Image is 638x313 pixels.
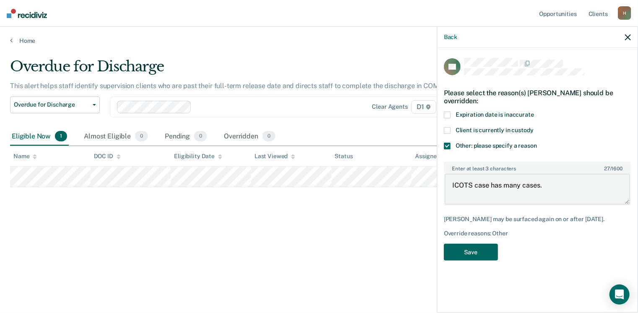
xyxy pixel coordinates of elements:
[604,166,610,172] span: 27
[10,128,69,146] div: Eligible Now
[444,82,631,112] div: Please select the reason(s) [PERSON_NAME] should be overridden:
[163,128,209,146] div: Pending
[372,103,408,110] div: Clear agents
[604,166,622,172] span: / 1600
[415,153,454,160] div: Assigned to
[456,142,537,149] span: Other: please specify a reason
[335,153,353,160] div: Status
[618,6,631,20] div: H
[456,111,534,118] span: Expiration date is inaccurate
[55,131,67,142] span: 1
[174,153,222,160] div: Eligibility Date
[444,244,498,261] button: Save
[262,131,275,142] span: 0
[194,131,207,142] span: 0
[7,9,47,18] img: Recidiviz
[445,174,630,205] textarea: ICOTS case has many cases.
[10,58,489,82] div: Overdue for Discharge
[10,37,628,44] a: Home
[411,100,436,114] span: D1
[82,128,150,146] div: Almost Eligible
[10,82,445,90] p: This alert helps staff identify supervision clients who are past their full-term release date and...
[456,127,534,133] span: Client is currently in custody
[222,128,277,146] div: Overridden
[444,216,631,223] div: [PERSON_NAME] may be surfaced again on or after [DATE].
[14,101,89,108] span: Overdue for Discharge
[444,230,631,237] div: Override reasons: Other
[135,131,148,142] span: 0
[609,284,630,305] div: Open Intercom Messenger
[13,153,37,160] div: Name
[444,34,457,41] button: Back
[94,153,121,160] div: DOC ID
[445,162,630,172] label: Enter at least 3 characters
[254,153,295,160] div: Last Viewed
